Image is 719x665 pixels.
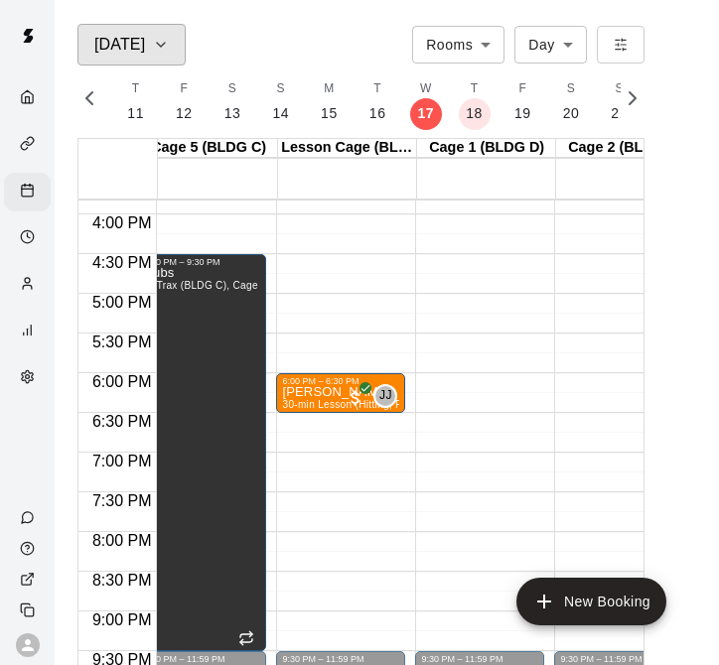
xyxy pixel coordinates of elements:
[143,654,260,664] div: 9:30 PM – 11:59 PM
[276,373,405,413] div: 6:00 PM – 6:30 PM: 30-min Lesson (Hitting, Pitching or fielding)
[556,139,695,158] div: Cage 2 (BLDG D)
[224,103,241,124] p: 13
[499,73,547,130] button: F19
[369,103,386,124] p: 16
[87,611,157,628] span: 9:00 PM
[417,139,556,158] div: Cage 1 (BLDG D)
[180,79,188,99] span: F
[77,24,186,66] button: [DATE]
[381,384,397,408] span: JJ Jensen
[471,79,479,99] span: T
[277,79,285,99] span: S
[87,572,157,589] span: 8:30 PM
[238,630,254,646] span: Recurring event
[421,654,538,664] div: 9:30 PM – 11:59 PM
[256,73,305,130] button: S14
[346,388,365,408] span: All customers have paid
[305,73,354,130] button: M15
[127,103,144,124] p: 11
[560,654,677,664] div: 9:30 PM – 11:59 PM
[595,73,644,130] button: S21
[611,103,628,124] p: 21
[450,73,499,130] button: T18
[563,103,580,124] p: 20
[111,73,160,130] button: T11
[518,79,526,99] span: F
[4,533,55,564] a: Visit help center
[87,532,157,549] span: 8:00 PM
[466,103,483,124] p: 18
[379,386,392,406] span: JJ
[516,578,666,625] button: add
[87,413,157,430] span: 6:30 PM
[324,79,334,99] span: M
[282,399,487,410] span: 30-min Lesson (Hitting, Pitching or fielding)
[402,73,451,130] button: W17
[132,79,140,99] span: T
[412,26,504,63] div: Rooms
[139,139,278,158] div: Cage 5 (BLDG C)
[514,26,587,63] div: Day
[321,103,338,124] p: 15
[4,595,55,625] div: Copy public page link
[282,654,399,664] div: 9:30 PM – 11:59 PM
[373,384,397,408] div: JJ Jensen
[87,254,157,271] span: 4:30 PM
[228,79,236,99] span: S
[354,73,402,130] button: T16
[373,79,381,99] span: T
[87,492,157,509] span: 7:30 PM
[547,73,596,130] button: S20
[8,16,48,56] img: Swift logo
[514,103,531,124] p: 19
[87,453,157,469] span: 7:00 PM
[209,73,257,130] button: S13
[272,103,289,124] p: 14
[87,333,157,350] span: 5:30 PM
[87,373,157,390] span: 6:00 PM
[176,103,193,124] p: 12
[4,502,55,533] a: Contact Us
[87,294,157,311] span: 5:00 PM
[278,139,417,158] div: Lesson Cage (BLDG C)
[420,79,432,99] span: W
[137,254,266,651] div: 4:30 PM – 9:30 PM: Cubs
[418,103,435,124] p: 17
[615,79,623,99] span: S
[160,73,209,130] button: F12
[567,79,575,99] span: S
[94,31,145,59] h6: [DATE]
[143,257,260,267] div: 4:30 PM – 9:30 PM
[87,214,157,231] span: 4:00 PM
[282,376,399,386] div: 6:00 PM – 6:30 PM
[4,564,55,595] a: View public page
